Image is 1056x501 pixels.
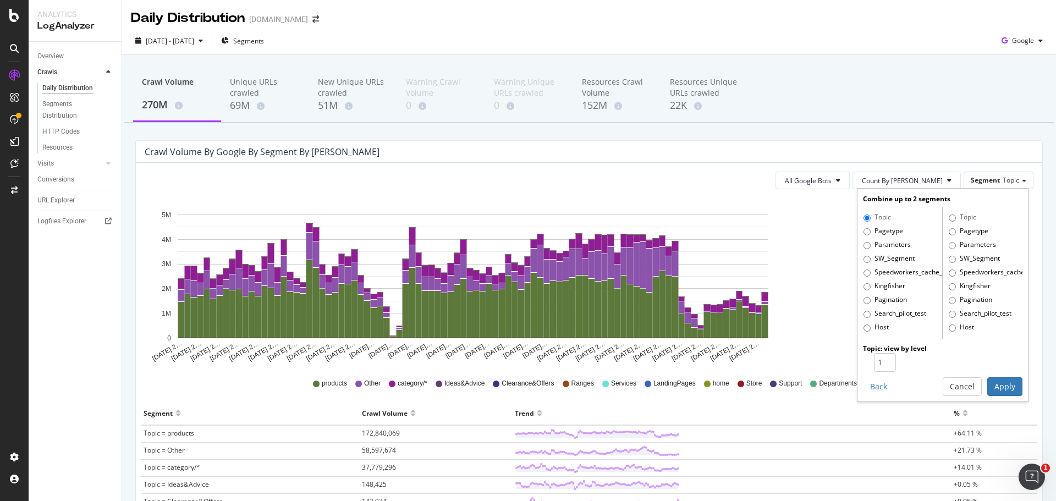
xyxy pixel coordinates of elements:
[37,216,86,227] div: Logfiles Explorer
[779,379,802,388] span: Support
[949,297,956,304] input: Pagination
[145,146,380,157] div: Crawl Volume by google by Segment by [PERSON_NAME]
[949,322,974,333] label: Host
[162,285,171,293] text: 2M
[954,428,982,438] span: +64.11 %
[997,32,1047,49] button: Google
[864,242,871,249] input: Parameters
[863,377,894,396] button: Back
[364,379,381,388] span: Other
[949,311,956,318] input: Search_pilot_test
[42,142,73,153] div: Resources
[863,194,1022,203] div: Combine up to 2 segments
[785,176,832,185] span: All Google Bots
[1041,464,1050,472] span: 1
[42,98,114,122] a: Segments Distribution
[162,261,171,268] text: 3M
[318,76,388,98] div: New Unique URLs crawled
[142,98,212,112] div: 270M
[1003,175,1019,185] span: Topic
[949,269,956,277] input: Speedworkers_cache_behaviors
[824,198,1032,363] svg: A chart.
[37,158,103,169] a: Visits
[37,174,114,185] a: Conversions
[318,98,388,113] div: 51M
[864,297,871,304] input: Pagination
[362,480,387,489] span: 148,425
[37,195,114,206] a: URL Explorer
[162,211,171,219] text: 5M
[776,172,850,189] button: All Google Bots
[131,32,207,49] button: [DATE] - [DATE]
[42,82,114,94] a: Daily Distribution
[864,212,891,223] label: Topic
[37,216,114,227] a: Logfiles Explorer
[949,240,996,251] label: Parameters
[949,228,956,235] input: Pagetype
[864,324,871,332] input: Host
[37,195,75,206] div: URL Explorer
[1019,464,1045,490] iframe: Intercom live chat
[249,14,308,25] div: [DOMAIN_NAME]
[949,267,1022,278] label: Speedworkers_cache_behaviors
[37,51,64,62] div: Overview
[954,404,960,422] div: %
[949,214,956,222] input: Topic
[864,309,926,320] label: Search_pilot_test
[162,310,171,317] text: 1M
[670,98,740,113] div: 22K
[713,379,729,388] span: home
[42,126,114,137] a: HTTP Codes
[37,51,114,62] a: Overview
[37,174,74,185] div: Conversions
[949,324,956,332] input: Host
[362,445,396,455] span: 58,597,674
[949,283,956,290] input: Kingfisher
[144,445,185,455] span: Topic = Other
[853,172,961,189] button: Count By [PERSON_NAME]
[145,198,801,363] svg: A chart.
[233,36,264,46] span: Segments
[949,256,956,263] input: SW_Segment
[582,76,652,98] div: Resources Crawl Volume
[864,281,905,292] label: Kingfisher
[362,428,400,438] span: 172,840,069
[864,267,942,278] label: Speedworkers_cache_behaviors
[864,311,871,318] input: Search_pilot_test
[987,377,1022,396] button: Apply
[943,377,982,396] button: Cancel
[362,404,408,422] div: Crawl Volume
[819,379,857,388] span: Departments
[144,463,200,472] span: Topic = category/*
[864,322,889,333] label: Host
[37,158,54,169] div: Visits
[144,404,173,422] div: Segment
[406,76,476,98] div: Warning Crawl Volume
[144,428,194,438] span: Topic = products
[862,176,943,185] span: Count By Day
[864,214,871,222] input: Topic
[515,404,534,422] div: Trend
[949,212,976,223] label: Topic
[42,98,103,122] div: Segments Distribution
[144,480,209,489] span: Topic = Ideas&Advice
[954,445,982,455] span: +21.73 %
[611,379,636,388] span: Services
[146,36,194,46] span: [DATE] - [DATE]
[864,240,911,251] label: Parameters
[230,98,300,113] div: 69M
[131,9,245,27] div: Daily Distribution
[954,480,978,489] span: +0.05 %
[949,295,992,306] label: Pagination
[954,463,982,472] span: +14.01 %
[230,76,300,98] div: Unique URLs crawled
[37,67,57,78] div: Crawls
[502,379,554,388] span: Clearance&Offers
[142,76,212,97] div: Crawl Volume
[1012,36,1034,45] span: Google
[864,295,907,306] label: Pagination
[312,15,319,23] div: arrow-right-arrow-left
[406,98,476,113] div: 0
